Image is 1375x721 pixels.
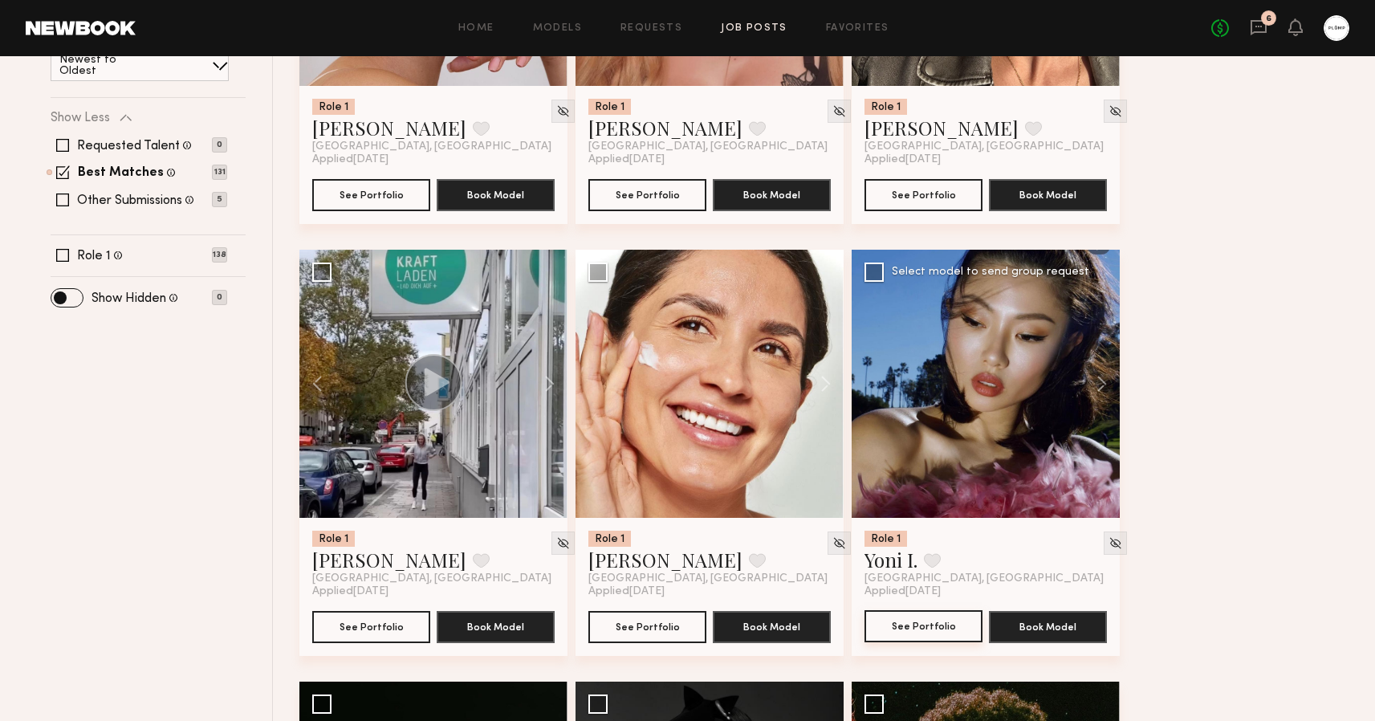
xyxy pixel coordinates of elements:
[437,187,555,201] a: Book Model
[212,192,227,207] p: 5
[51,112,110,124] p: Show Less
[588,115,742,141] a: [PERSON_NAME]
[892,267,1089,278] div: Select model to send group request
[312,585,555,598] div: Applied [DATE]
[989,619,1107,633] a: Book Model
[713,619,831,633] a: Book Model
[312,179,430,211] button: See Portfolio
[312,572,551,585] span: [GEOGRAPHIC_DATA], [GEOGRAPHIC_DATA]
[588,572,828,585] span: [GEOGRAPHIC_DATA], [GEOGRAPHIC_DATA]
[588,611,706,643] button: See Portfolio
[832,104,846,118] img: Unhide Model
[588,585,831,598] div: Applied [DATE]
[92,292,166,305] label: Show Hidden
[864,610,982,642] button: See Portfolio
[1250,18,1267,39] a: 6
[437,179,555,211] button: Book Model
[864,585,1107,598] div: Applied [DATE]
[312,99,355,115] div: Role 1
[77,140,180,153] label: Requested Talent
[864,611,982,643] a: See Portfolio
[212,137,227,153] p: 0
[588,141,828,153] span: [GEOGRAPHIC_DATA], [GEOGRAPHIC_DATA]
[864,572,1104,585] span: [GEOGRAPHIC_DATA], [GEOGRAPHIC_DATA]
[1109,536,1122,550] img: Unhide Model
[312,141,551,153] span: [GEOGRAPHIC_DATA], [GEOGRAPHIC_DATA]
[437,619,555,633] a: Book Model
[588,153,831,166] div: Applied [DATE]
[864,99,907,115] div: Role 1
[826,23,889,34] a: Favorites
[78,167,164,180] label: Best Matches
[864,115,1019,141] a: [PERSON_NAME]
[721,23,787,34] a: Job Posts
[1109,104,1122,118] img: Unhide Model
[312,611,430,643] button: See Portfolio
[713,611,831,643] button: Book Model
[312,115,466,141] a: [PERSON_NAME]
[212,165,227,180] p: 131
[713,179,831,211] button: Book Model
[77,194,182,207] label: Other Submissions
[864,547,917,572] a: Yoni I.
[59,55,155,77] p: Newest to Oldest
[588,547,742,572] a: [PERSON_NAME]
[989,179,1107,211] button: Book Model
[77,250,111,263] label: Role 1
[588,99,631,115] div: Role 1
[864,153,1107,166] div: Applied [DATE]
[212,290,227,305] p: 0
[989,611,1107,643] button: Book Model
[212,247,227,263] p: 138
[533,23,582,34] a: Models
[989,187,1107,201] a: Book Model
[1266,14,1271,23] div: 6
[458,23,494,34] a: Home
[620,23,682,34] a: Requests
[312,153,555,166] div: Applied [DATE]
[713,187,831,201] a: Book Model
[864,141,1104,153] span: [GEOGRAPHIC_DATA], [GEOGRAPHIC_DATA]
[312,547,466,572] a: [PERSON_NAME]
[588,531,631,547] div: Role 1
[864,179,982,211] button: See Portfolio
[312,531,355,547] div: Role 1
[437,611,555,643] button: Book Model
[864,531,907,547] div: Role 1
[556,536,570,550] img: Unhide Model
[588,179,706,211] button: See Portfolio
[832,536,846,550] img: Unhide Model
[556,104,570,118] img: Unhide Model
